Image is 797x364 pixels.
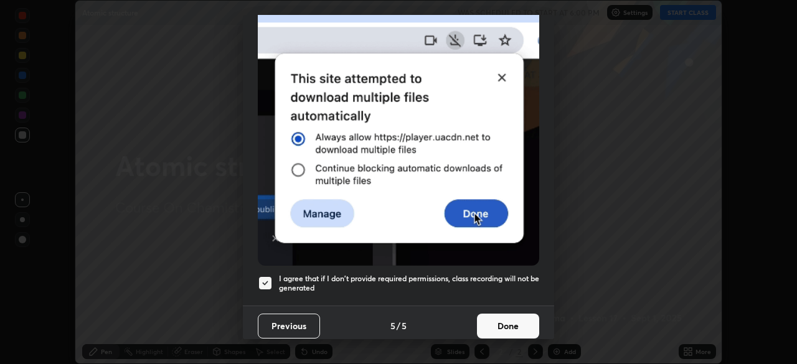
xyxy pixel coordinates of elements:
[402,319,407,332] h4: 5
[477,314,539,338] button: Done
[390,319,395,332] h4: 5
[397,319,400,332] h4: /
[258,314,320,338] button: Previous
[279,274,539,293] h5: I agree that if I don't provide required permissions, class recording will not be generated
